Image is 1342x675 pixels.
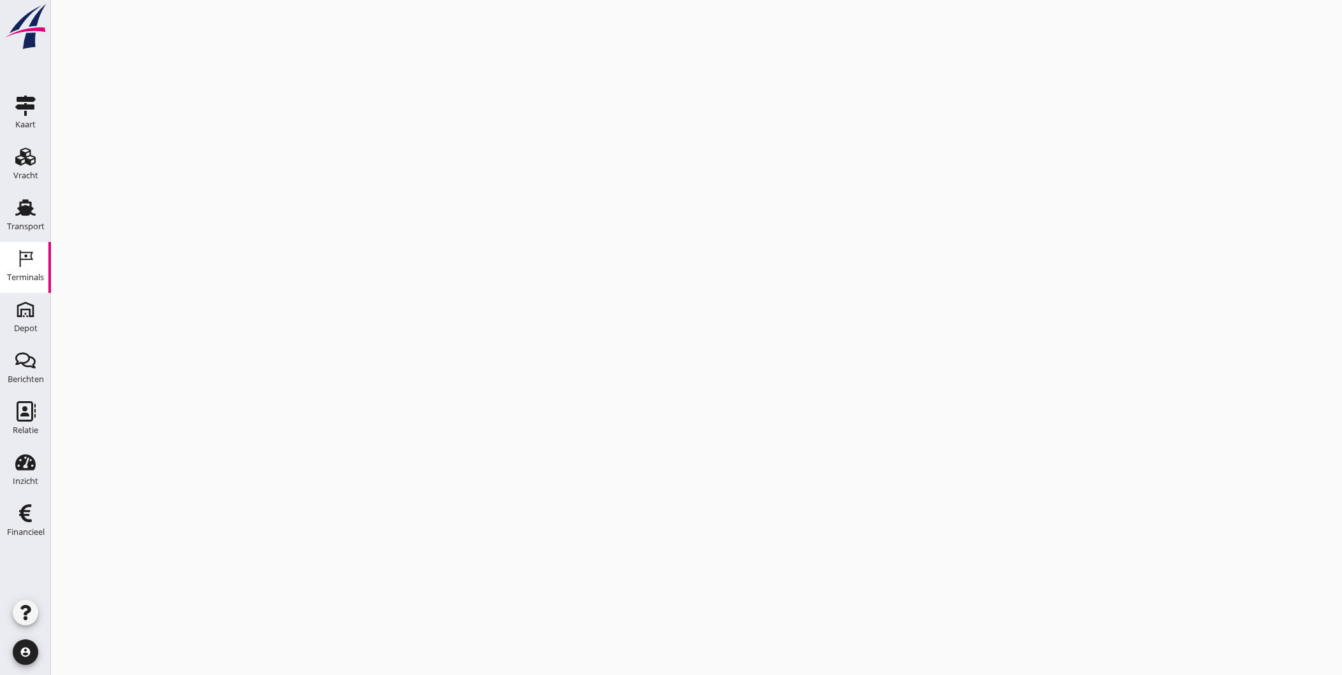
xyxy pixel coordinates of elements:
[15,120,36,129] div: Kaart
[7,222,45,231] div: Transport
[7,273,44,281] div: Terminals
[13,171,38,180] div: Vracht
[7,528,45,536] div: Financieel
[13,426,38,434] div: Relatie
[13,477,38,485] div: Inzicht
[14,324,38,332] div: Depot
[13,639,38,665] i: account_circle
[3,3,48,50] img: logo-small.a267ee39.svg
[8,375,44,383] div: Berichten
